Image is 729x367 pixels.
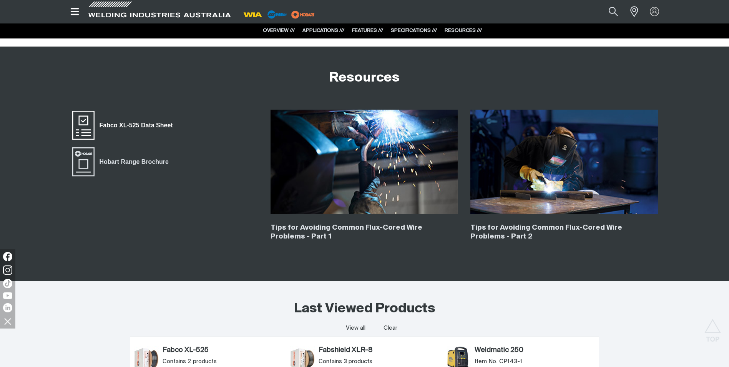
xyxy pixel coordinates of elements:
span: Fabco XL-525 Data Sheet [95,120,178,130]
button: Search products [600,3,626,20]
a: OVERVIEW /// [263,28,295,33]
a: Fabco XL-525 Data Sheet [71,110,178,140]
button: Scroll to top [704,319,721,336]
img: Instagram [3,265,12,275]
img: Tips for Avoiding Common Flux-Cored Wire Problems - Part 2 [470,110,658,214]
span: CP143-1 [499,358,522,365]
h2: Last Viewed Products [294,300,435,317]
img: YouTube [3,292,12,299]
a: Tips for Avoiding Common Flux-Cored Wire Problems - Part 1 [271,224,422,240]
a: View all last viewed products [346,324,365,332]
img: Facebook [3,252,12,261]
span: Item No. [475,358,497,365]
a: Tips for Avoiding Common Flux-Cored Wire Problems - Part 2 [470,224,622,240]
a: miller [289,12,317,17]
a: SPECIFICATIONS /// [391,28,437,33]
a: FEATURES /// [352,28,383,33]
img: LinkedIn [3,303,12,312]
img: hide socials [1,315,14,328]
a: Fabco XL-525 [163,346,282,355]
div: Contains 2 products [163,358,282,365]
input: Product name or item number... [590,3,626,20]
span: Hobart Range Brochure [95,157,174,167]
a: Hobart Range Brochure [71,147,174,177]
h2: Resources [329,70,400,87]
a: Weldmatic 250 [475,346,594,355]
a: Fabshield XLR-8 [319,346,438,355]
img: Tips for Avoiding Common Flux-Cored Wire Problems - Part 1 [271,110,458,214]
img: miller [289,9,317,20]
a: APPLICATIONS /// [302,28,344,33]
img: TikTok [3,279,12,288]
a: RESOURCES /// [445,28,482,33]
button: Clear all last viewed products [382,323,399,333]
div: Contains 3 products [319,358,438,365]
